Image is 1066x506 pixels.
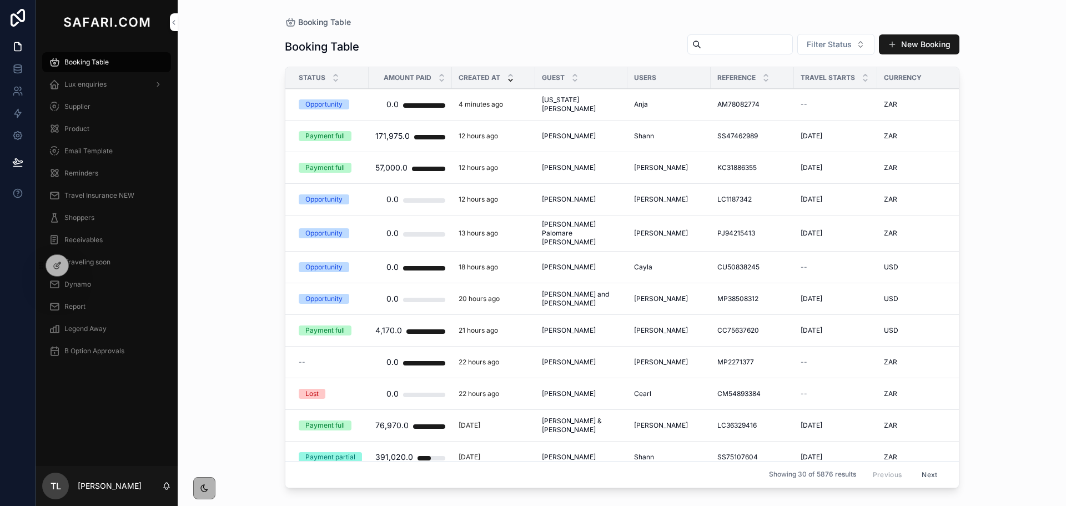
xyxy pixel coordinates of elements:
a: Opportunity [299,194,362,204]
div: Payment full [305,163,345,173]
a: 171,975.0 [375,125,445,147]
span: -- [801,358,807,367]
a: Anja [634,100,704,109]
span: Guest [542,73,565,82]
span: [PERSON_NAME] [542,389,596,398]
div: 0.0 [386,222,399,244]
a: [PERSON_NAME] [542,263,621,272]
a: [DATE] [801,229,871,238]
span: Filter Status [807,39,852,50]
a: Payment partial [299,452,362,462]
span: [DATE] [801,229,822,238]
span: [DATE] [801,294,822,303]
a: Opportunity [299,228,362,238]
a: 0.0 [375,222,445,244]
p: 21 hours ago [459,326,498,335]
a: Shann [634,453,704,462]
a: -- [299,358,362,367]
a: B Option Approvals [42,341,171,361]
a: USD [884,326,954,335]
img: App logo [61,13,152,31]
div: 0.0 [386,93,399,116]
p: 12 hours ago [459,132,498,141]
div: 0.0 [386,288,399,310]
a: Lost [299,389,362,399]
div: 171,975.0 [375,125,410,147]
span: [DATE] [801,132,822,141]
span: [PERSON_NAME] [542,263,596,272]
a: ZAR [884,358,954,367]
span: [PERSON_NAME] [542,326,596,335]
span: [PERSON_NAME] [634,294,688,303]
span: Receivables [64,236,103,244]
a: [PERSON_NAME] [634,294,704,303]
div: Opportunity [305,228,343,238]
span: Lux enquiries [64,80,107,89]
a: ZAR [884,389,954,398]
a: [DATE] [801,294,871,303]
a: 18 hours ago [459,263,529,272]
div: 76,970.0 [375,414,409,437]
a: Email Template [42,141,171,161]
a: Reminders [42,163,171,183]
a: [DATE] [801,326,871,335]
p: 22 hours ago [459,358,499,367]
span: Shoppers [64,213,94,222]
span: ZAR [884,358,897,367]
span: PJ94215413 [717,229,755,238]
a: 22 hours ago [459,358,529,367]
a: [DATE] [459,421,529,430]
span: ZAR [884,389,897,398]
div: 0.0 [386,383,399,405]
span: Cayla [634,263,652,272]
a: [PERSON_NAME] [634,163,704,172]
a: [PERSON_NAME] [634,421,704,430]
span: ZAR [884,100,897,109]
a: -- [801,358,871,367]
span: Created at [459,73,500,82]
div: 57,000.0 [375,157,408,179]
a: [PERSON_NAME] [542,389,621,398]
a: Dynamo [42,274,171,294]
a: Report [42,297,171,317]
a: Shoppers [42,208,171,228]
a: LC36329416 [717,421,787,430]
a: Opportunity [299,99,362,109]
span: [PERSON_NAME] [634,163,688,172]
span: [DATE] [801,326,822,335]
span: Dynamo [64,280,91,289]
p: [DATE] [459,453,480,462]
button: Next [914,466,945,483]
button: New Booking [879,34,959,54]
a: [DATE] [801,195,871,204]
a: CU50838245 [717,263,787,272]
p: 12 hours ago [459,163,498,172]
a: USD [884,263,954,272]
div: 391,020.0 [375,446,413,468]
a: PJ94215413 [717,229,787,238]
a: Travel Insurance NEW [42,186,171,206]
p: 20 hours ago [459,294,500,303]
div: Lost [305,389,319,399]
a: 0.0 [375,256,445,278]
button: Select Button [797,34,874,55]
a: Traveling soon [42,252,171,272]
a: 13 hours ago [459,229,529,238]
a: -- [801,389,871,398]
a: Opportunity [299,294,362,304]
a: Supplier [42,97,171,117]
span: USD [884,263,898,272]
span: [PERSON_NAME] [634,421,688,430]
a: 0.0 [375,351,445,373]
span: [PERSON_NAME] [634,229,688,238]
span: [DATE] [801,195,822,204]
span: LC36329416 [717,421,757,430]
a: 12 hours ago [459,132,529,141]
span: Legend Away [64,324,107,333]
a: CM54893384 [717,389,787,398]
a: 12 hours ago [459,163,529,172]
a: [PERSON_NAME] & [PERSON_NAME] [542,417,621,434]
a: [PERSON_NAME] Palomare [PERSON_NAME] [542,220,621,247]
